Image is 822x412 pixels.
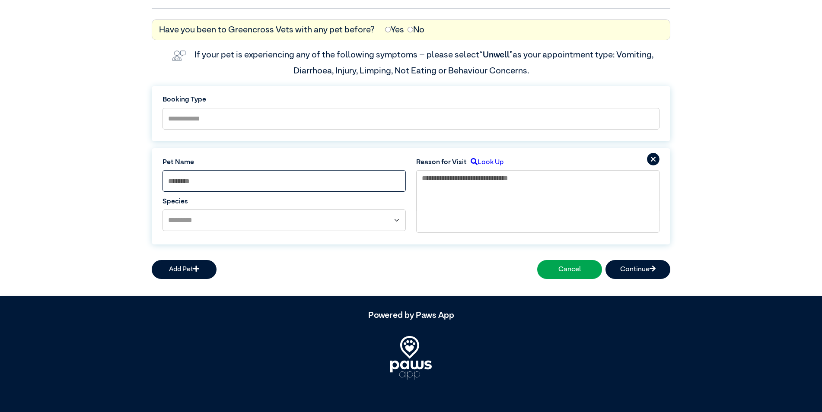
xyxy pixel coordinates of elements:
label: Pet Name [162,157,406,168]
label: Yes [385,23,404,36]
label: No [408,23,424,36]
label: Booking Type [162,95,660,105]
label: Have you been to Greencross Vets with any pet before? [159,23,375,36]
input: No [408,27,413,32]
h5: Powered by Paws App [152,310,670,320]
label: Reason for Visit [416,157,467,168]
input: Yes [385,27,391,32]
button: Cancel [537,260,602,279]
button: Continue [605,260,670,279]
span: “Unwell” [479,51,513,59]
label: Look Up [467,157,503,168]
img: vet [169,47,189,64]
button: Add Pet [152,260,217,279]
img: PawsApp [390,336,432,379]
label: Species [162,196,406,207]
label: If your pet is experiencing any of the following symptoms – please select as your appointment typ... [194,51,655,75]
